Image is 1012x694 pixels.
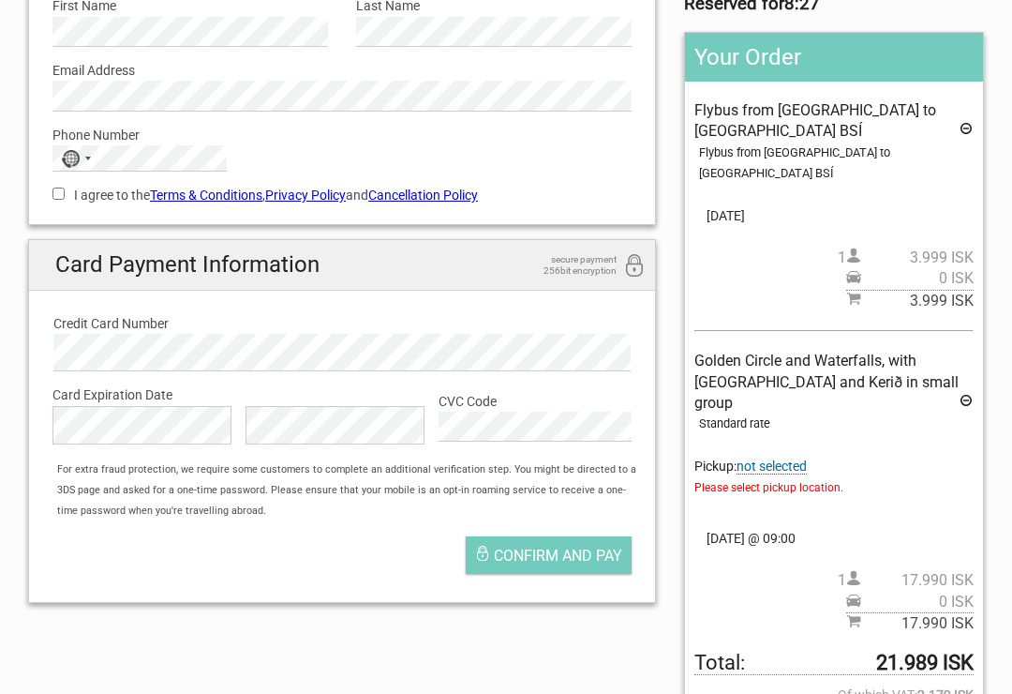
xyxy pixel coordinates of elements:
span: Change pickup place [737,459,807,475]
span: 0 ISK [861,592,974,612]
span: 17.990 ISK [861,613,974,634]
span: Flybus from [GEOGRAPHIC_DATA] to [GEOGRAPHIC_DATA] BSÍ [694,101,936,140]
span: [DATE] [694,205,974,226]
span: Please select pickup location. [694,477,974,498]
span: 17.990 ISK [861,570,974,591]
div: Standard rate [699,414,974,434]
label: Credit Card Number [53,313,631,334]
span: Total to be paid [694,653,974,674]
i: 256bit encryption [623,254,646,279]
a: Cancellation Policy [368,188,478,203]
div: For extra fraud protection, we require some customers to complete an additional verification step... [48,460,655,522]
span: 1 person(s) [838,248,974,268]
div: Flybus from [GEOGRAPHIC_DATA] to [GEOGRAPHIC_DATA] BSÍ [699,143,974,185]
a: Privacy Policy [265,188,346,203]
span: Pickup price [846,592,974,612]
button: Selected country [53,146,100,171]
label: Email Address [52,60,632,81]
span: Pickup price [846,268,974,289]
span: 1 person(s) [838,570,974,591]
span: Subtotal [846,612,974,634]
label: Card Expiration Date [52,385,632,405]
a: Terms & Conditions [150,188,262,203]
strong: 21.989 ISK [876,653,974,673]
h2: Your Order [685,33,983,82]
label: CVC Code [439,391,632,412]
span: 3.999 ISK [861,248,974,268]
span: Subtotal [846,290,974,311]
h2: Card Payment Information [29,240,655,290]
label: Phone Number [52,125,632,145]
span: Confirm and pay [494,547,622,565]
span: Golden Circle and Waterfalls, with [GEOGRAPHIC_DATA] and Kerið in small group [694,352,959,412]
button: Confirm and pay [466,536,632,574]
label: I agree to the , and [52,185,632,205]
span: 3.999 ISK [861,291,974,311]
span: secure payment 256bit encryption [523,254,617,277]
span: 0 ISK [861,268,974,289]
span: [DATE] @ 09:00 [694,528,974,549]
span: Pickup: [694,459,974,498]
